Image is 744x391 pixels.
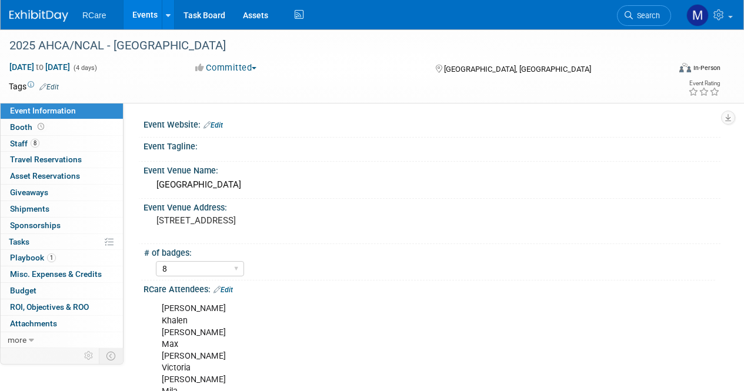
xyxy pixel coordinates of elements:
[688,81,720,86] div: Event Rating
[10,220,61,230] span: Sponsorships
[10,122,46,132] span: Booth
[686,4,709,26] img: Mila Vasquez
[144,138,720,152] div: Event Tagline:
[152,176,712,194] div: [GEOGRAPHIC_DATA]
[10,253,56,262] span: Playbook
[1,283,123,299] a: Budget
[144,244,715,259] div: # of badges:
[10,302,89,312] span: ROI, Objectives & ROO
[79,348,99,363] td: Personalize Event Tab Strip
[1,234,123,250] a: Tasks
[144,280,720,296] div: RCare Attendees:
[1,266,123,282] a: Misc. Expenses & Credits
[34,62,45,72] span: to
[10,319,57,328] span: Attachments
[1,218,123,233] a: Sponsorships
[1,152,123,168] a: Travel Reservations
[10,139,39,148] span: Staff
[39,83,59,91] a: Edit
[9,81,59,92] td: Tags
[10,171,80,181] span: Asset Reservations
[156,215,371,226] pre: [STREET_ADDRESS]
[144,162,720,176] div: Event Venue Name:
[10,106,76,115] span: Event Information
[191,62,261,74] button: Committed
[144,116,720,131] div: Event Website:
[1,136,123,152] a: Staff8
[144,199,720,213] div: Event Venue Address:
[1,119,123,135] a: Booth
[10,188,48,197] span: Giveaways
[10,269,102,279] span: Misc. Expenses & Credits
[9,62,71,72] span: [DATE] [DATE]
[1,299,123,315] a: ROI, Objectives & ROO
[679,63,691,72] img: Format-Inperson.png
[10,204,49,213] span: Shipments
[1,316,123,332] a: Attachments
[1,201,123,217] a: Shipments
[35,122,46,131] span: Booth not reserved yet
[1,103,123,119] a: Event Information
[693,64,720,72] div: In-Person
[444,65,591,73] span: [GEOGRAPHIC_DATA], [GEOGRAPHIC_DATA]
[10,155,82,164] span: Travel Reservations
[617,5,671,26] a: Search
[1,185,123,200] a: Giveaways
[633,11,660,20] span: Search
[99,348,124,363] td: Toggle Event Tabs
[31,139,39,148] span: 8
[10,286,36,295] span: Budget
[47,253,56,262] span: 1
[1,332,123,348] a: more
[203,121,223,129] a: Edit
[213,286,233,294] a: Edit
[8,335,26,345] span: more
[1,250,123,266] a: Playbook1
[1,168,123,184] a: Asset Reservations
[616,61,720,79] div: Event Format
[9,237,29,246] span: Tasks
[82,11,106,20] span: RCare
[72,64,97,72] span: (4 days)
[5,35,660,56] div: 2025 AHCA/NCAL - [GEOGRAPHIC_DATA]
[9,10,68,22] img: ExhibitDay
